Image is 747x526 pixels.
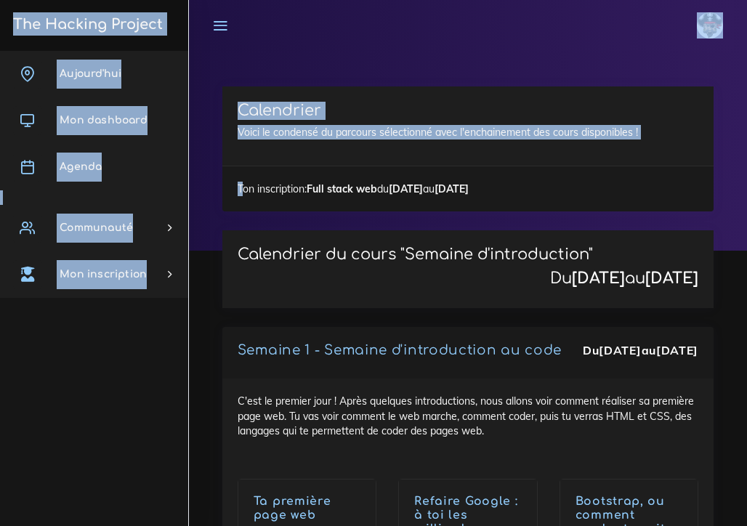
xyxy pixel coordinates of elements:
span: Agenda [60,161,102,172]
a: Ta première page web [254,495,331,522]
span: Mon inscription [60,269,147,280]
span: Communauté [60,222,133,233]
strong: [DATE] [656,343,698,357]
a: Semaine 1 - Semaine d'introduction au code [238,343,562,357]
strong: [DATE] [435,182,469,195]
div: Ton inscription: du au [222,166,714,211]
strong: [DATE] [599,343,641,357]
p: Voici le condensé du parcours sélectionné avec l'enchainement des cours disponibles ! [238,125,698,139]
p: Calendrier du cours "Semaine d'introduction" [238,246,593,264]
strong: [DATE] [645,270,698,287]
a: avatar [690,4,734,46]
span: Aujourd'hui [60,68,121,79]
img: avatar [697,12,723,39]
h3: Calendrier [238,102,698,120]
div: Du au [550,270,698,288]
span: Mon dashboard [60,115,148,126]
strong: [DATE] [572,270,625,287]
div: Du au [583,342,698,359]
strong: [DATE] [389,182,423,195]
h3: The Hacking Project [9,17,163,33]
strong: Full stack web [307,182,377,195]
